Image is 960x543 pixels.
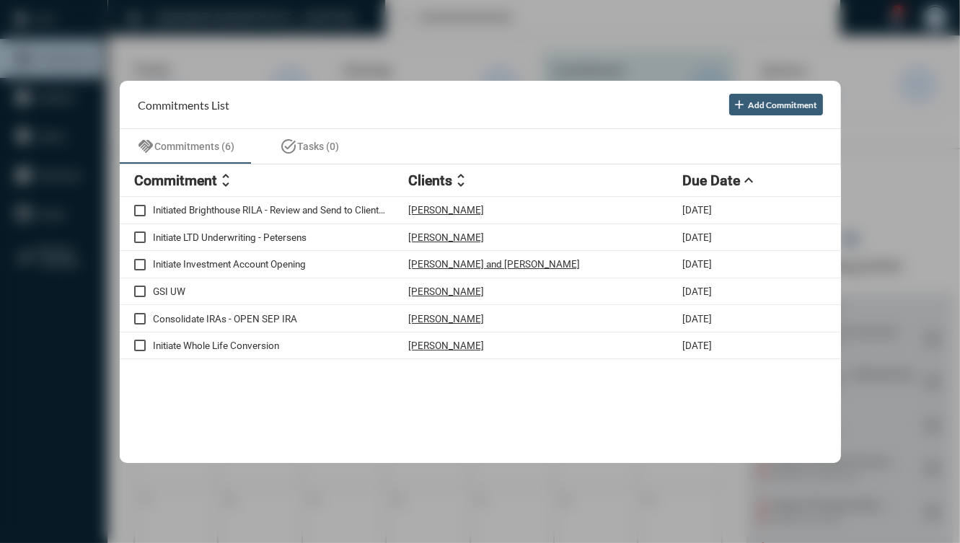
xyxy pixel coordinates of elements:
[408,231,484,242] p: [PERSON_NAME]
[682,231,712,242] p: [DATE]
[154,141,234,152] span: Commitments (6)
[732,97,747,112] mat-icon: add
[408,172,452,188] h2: Clients
[153,258,408,270] p: Initiate Investment Account Opening
[740,172,757,189] mat-icon: expand_less
[452,172,470,189] mat-icon: unfold_more
[137,138,154,155] mat-icon: handshake
[217,172,234,189] mat-icon: unfold_more
[682,204,712,216] p: [DATE]
[408,312,484,324] p: [PERSON_NAME]
[682,258,712,270] p: [DATE]
[408,340,484,351] p: [PERSON_NAME]
[153,312,408,324] p: Consolidate IRAs - OPEN SEP IRA
[682,172,740,188] h2: Due Date
[134,172,217,188] h2: Commitment
[153,204,408,216] p: Initiated Brighthouse RILA - Review and Send to Client before EOD
[682,285,712,296] p: [DATE]
[408,204,484,216] p: [PERSON_NAME]
[138,97,229,111] h2: Commitments List
[280,138,297,155] mat-icon: task_alt
[153,340,408,351] p: Initiate Whole Life Conversion
[408,285,484,296] p: [PERSON_NAME]
[153,231,408,242] p: Initiate LTD Underwriting - Petersens
[729,94,823,115] button: Add Commitment
[682,312,712,324] p: [DATE]
[682,340,712,351] p: [DATE]
[408,258,580,270] p: [PERSON_NAME] and [PERSON_NAME]
[153,285,408,296] p: GSI UW
[297,141,339,152] span: Tasks (0)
